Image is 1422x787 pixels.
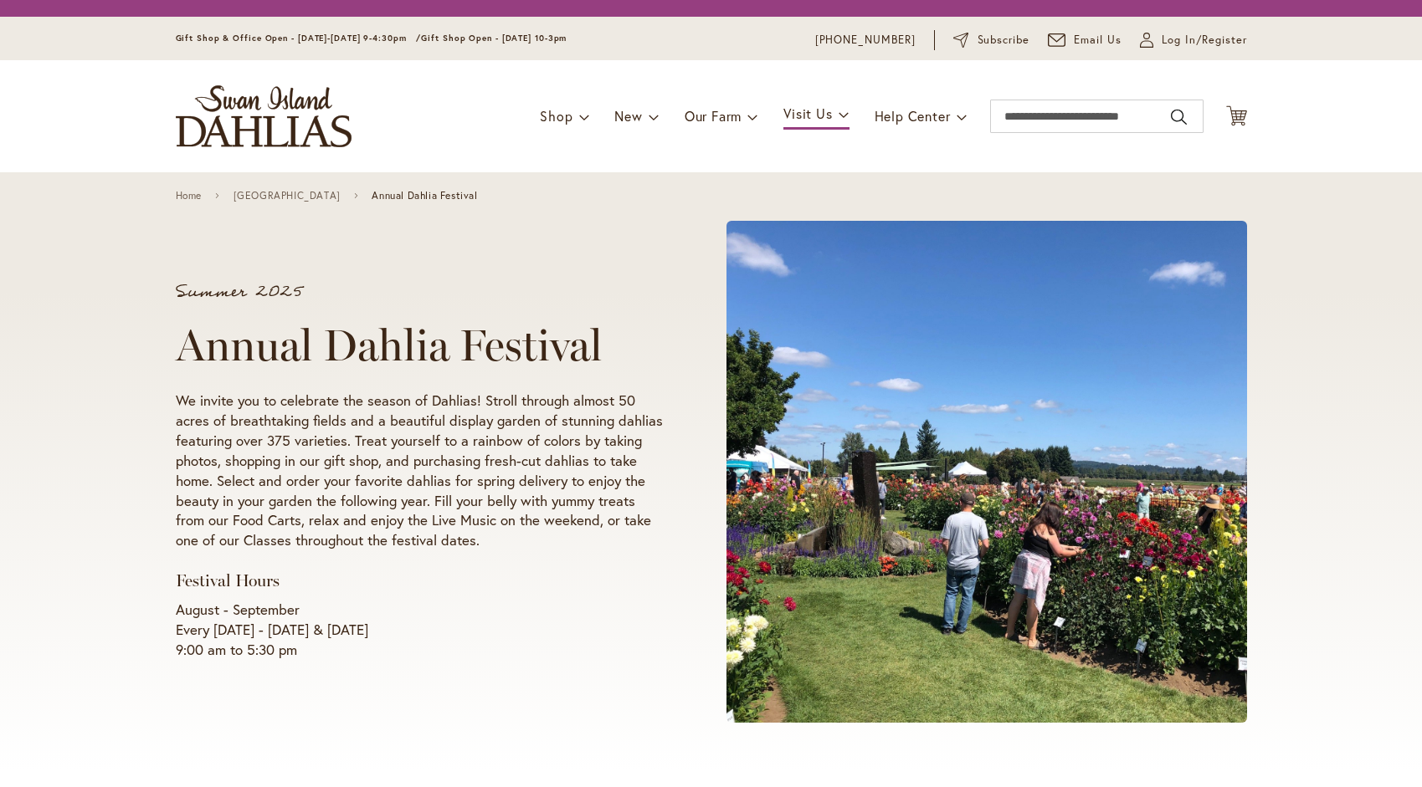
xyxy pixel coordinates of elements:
span: Help Center [875,107,951,125]
h3: Festival Hours [176,570,663,591]
span: Shop [540,107,572,125]
p: August - September Every [DATE] - [DATE] & [DATE] 9:00 am to 5:30 pm [176,600,663,660]
span: Our Farm [685,107,742,125]
a: Subscribe [953,32,1029,49]
span: New [614,107,642,125]
span: Subscribe [978,32,1030,49]
p: Summer 2025 [176,284,663,300]
span: Email Us [1074,32,1122,49]
span: Gift Shop Open - [DATE] 10-3pm [421,33,567,43]
span: Visit Us [783,105,832,122]
span: Gift Shop & Office Open - [DATE]-[DATE] 9-4:30pm / [176,33,422,43]
h1: Annual Dahlia Festival [176,320,663,371]
a: Log In/Register [1140,32,1247,49]
span: Log In/Register [1162,32,1247,49]
a: [GEOGRAPHIC_DATA] [234,190,341,202]
a: Home [176,190,202,202]
a: [PHONE_NUMBER] [815,32,916,49]
span: Annual Dahlia Festival [372,190,477,202]
a: store logo [176,85,352,147]
p: We invite you to celebrate the season of Dahlias! Stroll through almost 50 acres of breathtaking ... [176,391,663,551]
a: Email Us [1048,32,1122,49]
